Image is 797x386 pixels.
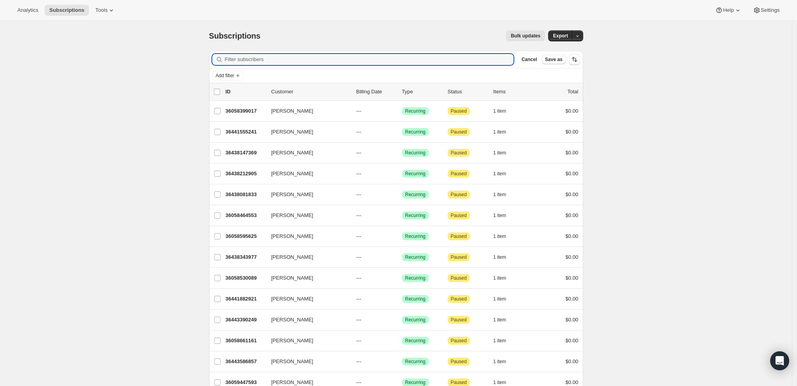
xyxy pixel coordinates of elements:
span: --- [356,233,361,239]
p: Billing Date [356,88,396,96]
span: Paused [451,338,467,344]
span: 1 item [493,171,506,177]
span: Recurring [405,296,426,302]
span: $0.00 [565,129,578,135]
span: [PERSON_NAME] [271,107,313,115]
span: --- [356,129,361,135]
button: 1 item [493,189,515,200]
span: Paused [451,275,467,281]
p: 36058661161 [226,337,265,345]
span: Paused [451,129,467,135]
div: 36438081833[PERSON_NAME]---SuccessRecurringAttentionPaused1 item$0.00 [226,189,578,200]
button: [PERSON_NAME] [267,188,345,201]
span: 1 item [493,358,506,365]
span: Subscriptions [209,32,261,40]
button: [PERSON_NAME] [267,251,345,264]
button: [PERSON_NAME] [267,314,345,326]
span: $0.00 [565,254,578,260]
input: Filter subscribers [225,54,514,65]
span: 1 item [493,338,506,344]
button: Tools [91,5,120,16]
button: Bulk updates [506,30,545,41]
button: [PERSON_NAME] [267,209,345,222]
span: $0.00 [565,212,578,218]
span: 1 item [493,379,506,386]
button: Sort the results [569,54,580,65]
span: Recurring [405,254,426,260]
p: 36058595625 [226,232,265,240]
span: Recurring [405,275,426,281]
div: 36438147369[PERSON_NAME]---SuccessRecurringAttentionPaused1 item$0.00 [226,147,578,158]
button: 1 item [493,356,515,367]
div: 36443586857[PERSON_NAME]---SuccessRecurringAttentionPaused1 item$0.00 [226,356,578,367]
span: Help [723,7,734,13]
div: Items [493,88,533,96]
p: 36438147369 [226,149,265,157]
span: [PERSON_NAME] [271,316,313,324]
div: 36058530089[PERSON_NAME]---SuccessRecurringAttentionPaused1 item$0.00 [226,273,578,284]
span: [PERSON_NAME] [271,191,313,199]
div: 36443390249[PERSON_NAME]---SuccessRecurringAttentionPaused1 item$0.00 [226,314,578,325]
span: Paused [451,108,467,114]
button: [PERSON_NAME] [267,167,345,180]
button: [PERSON_NAME] [267,126,345,138]
span: 1 item [493,150,506,156]
div: 36058595625[PERSON_NAME]---SuccessRecurringAttentionPaused1 item$0.00 [226,231,578,242]
button: Cancel [518,55,540,64]
span: $0.00 [565,317,578,323]
span: 1 item [493,296,506,302]
span: Recurring [405,338,426,344]
span: Recurring [405,191,426,198]
span: Recurring [405,317,426,323]
div: 36058464553[PERSON_NAME]---SuccessRecurringAttentionPaused1 item$0.00 [226,210,578,221]
button: Settings [748,5,784,16]
div: IDCustomerBilling DateTypeStatusItemsTotal [226,88,578,96]
p: ID [226,88,265,96]
button: Subscriptions [44,5,89,16]
span: Paused [451,212,467,219]
button: [PERSON_NAME] [267,230,345,243]
p: 36058399017 [226,107,265,115]
button: Analytics [13,5,43,16]
span: Cancel [521,56,537,63]
button: Export [548,30,573,41]
button: 1 item [493,273,515,284]
button: 1 item [493,126,515,137]
span: $0.00 [565,338,578,343]
span: [PERSON_NAME] [271,274,313,282]
span: Recurring [405,212,426,219]
p: Status [448,88,487,96]
div: 36441882921[PERSON_NAME]---SuccessRecurringAttentionPaused1 item$0.00 [226,293,578,304]
span: Paused [451,317,467,323]
span: $0.00 [565,233,578,239]
span: Tools [95,7,108,13]
button: [PERSON_NAME] [267,272,345,284]
span: [PERSON_NAME] [271,212,313,219]
span: Subscriptions [49,7,84,13]
span: Save as [545,56,563,63]
p: 36441555241 [226,128,265,136]
p: 36058464553 [226,212,265,219]
button: [PERSON_NAME] [267,105,345,117]
div: Open Intercom Messenger [770,351,789,370]
span: --- [356,296,361,302]
span: Paused [451,358,467,365]
span: Recurring [405,171,426,177]
span: --- [356,171,361,176]
span: 1 item [493,254,506,260]
div: 36438212905[PERSON_NAME]---SuccessRecurringAttentionPaused1 item$0.00 [226,168,578,179]
span: 1 item [493,275,506,281]
button: Help [710,5,746,16]
p: 36438081833 [226,191,265,199]
span: Recurring [405,358,426,365]
div: 36058661161[PERSON_NAME]---SuccessRecurringAttentionPaused1 item$0.00 [226,335,578,346]
span: $0.00 [565,150,578,156]
span: Paused [451,254,467,260]
span: [PERSON_NAME] [271,128,313,136]
span: --- [356,358,361,364]
p: Customer [271,88,350,96]
span: Settings [761,7,780,13]
span: Recurring [405,233,426,239]
span: $0.00 [565,358,578,364]
span: Recurring [405,129,426,135]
